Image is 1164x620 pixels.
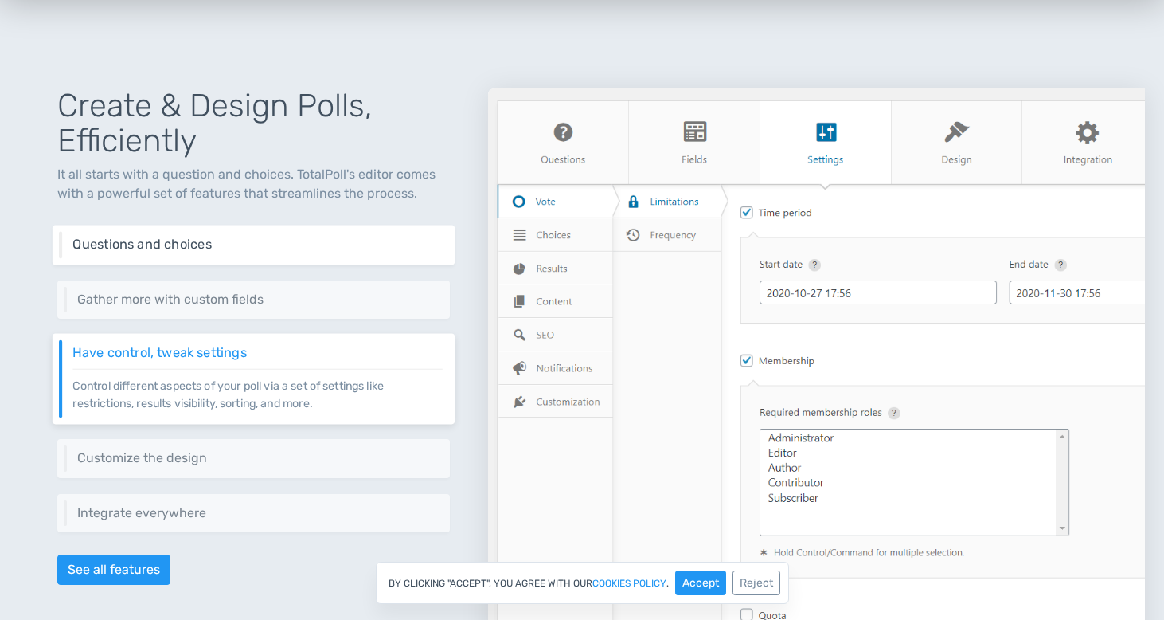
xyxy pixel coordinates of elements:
[57,88,450,159] h1: Create & Design Polls, Efficiently
[72,346,442,360] h6: Have control, tweak settings
[77,465,438,466] p: Change the layout of your poll, colors, interactions, and much more. TotalPoll offers a wide rang...
[72,369,442,412] p: Control different aspects of your poll via a set of settings like restrictions, results visibilit...
[675,571,726,595] button: Accept
[77,306,438,307] p: Add custom fields to gather more information about the voter. TotalPoll supports five field types...
[592,579,666,588] a: cookies policy
[77,292,438,307] h6: Gather more with custom fields
[57,555,170,585] a: See all features
[72,237,442,252] h6: Questions and choices
[57,165,450,203] p: It all starts with a question and choices. TotalPoll's editor comes with a powerful set of featur...
[77,451,438,465] h6: Customize the design
[732,571,780,595] button: Reject
[77,506,438,520] h6: Integrate everywhere
[376,562,789,604] div: By clicking "Accept", you agree with our .
[77,520,438,520] p: Integrate your poll virtually everywhere on your website or even externally through an embed code.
